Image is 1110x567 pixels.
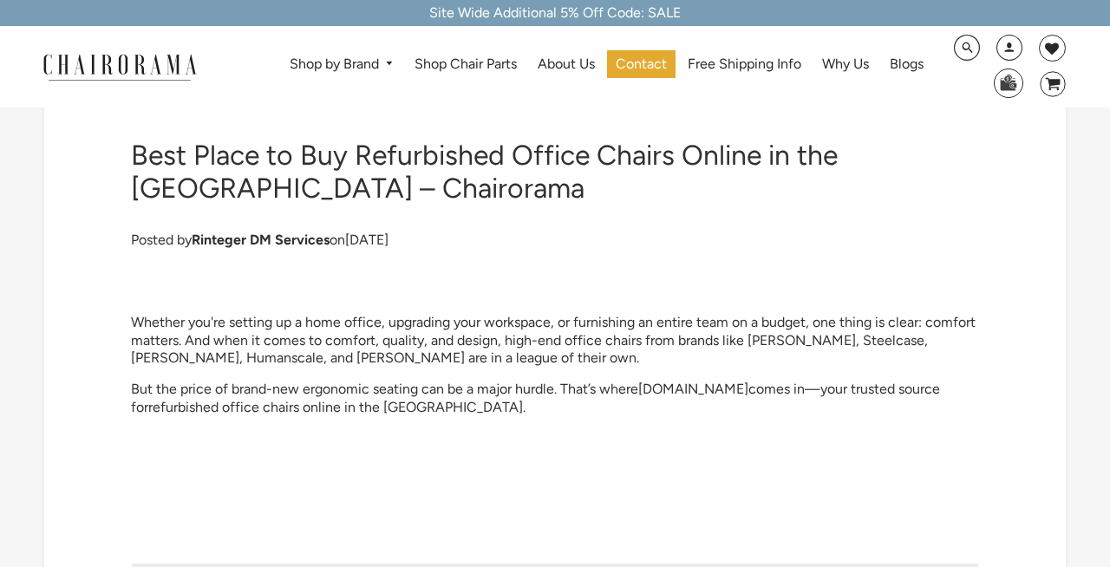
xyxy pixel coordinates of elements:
img: chairorama [33,51,206,81]
span: [DOMAIN_NAME] [638,381,748,397]
span: comes in—your trusted source for [131,381,940,415]
a: Why Us [813,50,878,77]
span: Whether you're setting up a home office, upgrading your workspace, or furnishing an entire team o... [131,314,976,367]
a: Free Shipping Info [679,50,810,77]
nav: DesktopNavigation [280,50,932,82]
span: Shop Chair Parts [415,55,517,74]
strong: Rinteger DM Services [192,231,330,248]
span: Free Shipping Info [688,55,801,74]
span: But the price of brand-new ergonomic seating can be a major hurdle. That’s where [131,381,638,397]
span: . [523,399,526,415]
span: Why Us [822,55,869,74]
img: WhatsApp_Image_2024-07-12_at_16.23.01.webp [995,69,1022,95]
a: About Us [529,50,604,77]
span: Contact [616,55,667,74]
a: Shop Chair Parts [406,50,526,77]
h1: Best Place to Buy Refurbished Office Chairs Online in the [GEOGRAPHIC_DATA] – Chairorama [131,139,979,205]
a: Contact [607,50,676,77]
p: Posted by on [131,231,979,250]
a: Shop by Brand [281,51,403,78]
time: [DATE] [345,231,388,248]
a: Blogs [881,50,932,77]
span: refurbished office chairs online in the [GEOGRAPHIC_DATA] [148,399,523,415]
span: About Us [538,55,595,74]
span: Blogs [890,55,924,74]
